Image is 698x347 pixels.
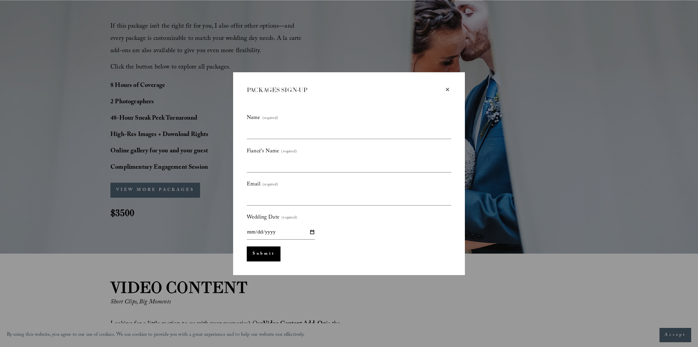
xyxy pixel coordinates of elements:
[282,214,297,222] span: (required)
[281,148,297,156] span: (required)
[262,181,278,189] span: (required)
[262,115,278,122] span: (required)
[247,212,279,223] span: Wedding Date
[247,113,260,123] span: Name
[444,86,451,93] div: Close
[247,86,444,94] div: PACKAGES SIGN-UP
[247,179,260,190] span: Email
[247,146,279,157] span: Fiancé's Name
[247,246,280,261] button: Submit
